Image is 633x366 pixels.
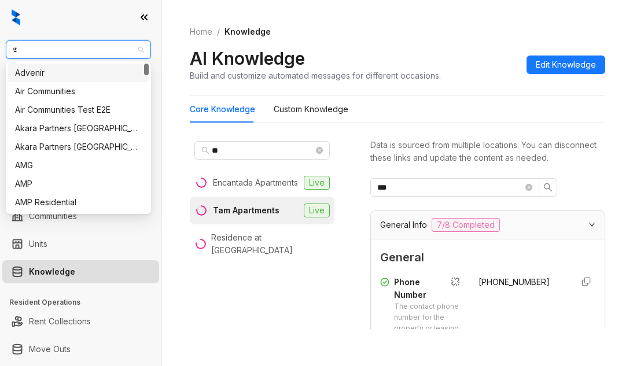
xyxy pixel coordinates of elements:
[8,156,149,175] div: AMG
[543,183,553,192] span: search
[217,25,220,38] li: /
[479,277,550,287] span: [PHONE_NUMBER]
[2,338,159,361] li: Move Outs
[2,310,159,333] li: Rent Collections
[8,193,149,212] div: AMP Residential
[190,47,305,69] h2: AI Knowledge
[2,205,159,228] li: Communities
[15,103,142,116] div: Air Communities Test E2E
[225,27,271,36] span: Knowledge
[8,82,149,101] div: Air Communities
[316,147,323,154] span: close-circle
[2,127,159,150] li: Leasing
[15,141,142,153] div: Akara Partners [GEOGRAPHIC_DATA]
[394,301,465,345] div: The contact phone number for the property or leasing office.
[12,9,20,25] img: logo
[190,103,255,116] div: Core Knowledge
[15,159,142,172] div: AMG
[380,249,595,267] span: General
[213,176,298,189] div: Encantada Apartments
[29,338,71,361] a: Move Outs
[525,184,532,191] span: close-circle
[201,146,209,154] span: search
[15,196,142,209] div: AMP Residential
[29,260,75,283] a: Knowledge
[213,204,279,217] div: Tam Apartments
[15,85,142,98] div: Air Communities
[8,175,149,193] div: AMP
[187,25,215,38] a: Home
[29,232,47,256] a: Units
[394,276,465,301] div: Phone Number
[432,218,500,232] span: 7/8 Completed
[190,69,441,82] div: Build and customize automated messages for different occasions.
[13,41,144,58] span: AMG
[29,310,91,333] a: Rent Collections
[15,178,142,190] div: AMP
[527,56,605,74] button: Edit Knowledge
[9,297,161,308] h3: Resident Operations
[29,205,77,228] a: Communities
[8,138,149,156] div: Akara Partners Phoenix
[274,103,348,116] div: Custom Knowledge
[536,58,596,71] span: Edit Knowledge
[380,219,427,231] span: General Info
[304,176,330,190] span: Live
[2,232,159,256] li: Units
[370,139,605,164] div: Data is sourced from multiple locations. You can disconnect these links and update the content as...
[15,122,142,135] div: Akara Partners [GEOGRAPHIC_DATA]
[588,221,595,228] span: expanded
[8,101,149,119] div: Air Communities Test E2E
[2,77,159,101] li: Leads
[8,64,149,82] div: Advenir
[211,231,330,257] div: Residence at [GEOGRAPHIC_DATA]
[304,204,330,217] span: Live
[15,66,142,79] div: Advenir
[371,211,605,239] div: General Info7/8 Completed
[2,155,159,178] li: Collections
[8,119,149,138] div: Akara Partners Nashville
[2,260,159,283] li: Knowledge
